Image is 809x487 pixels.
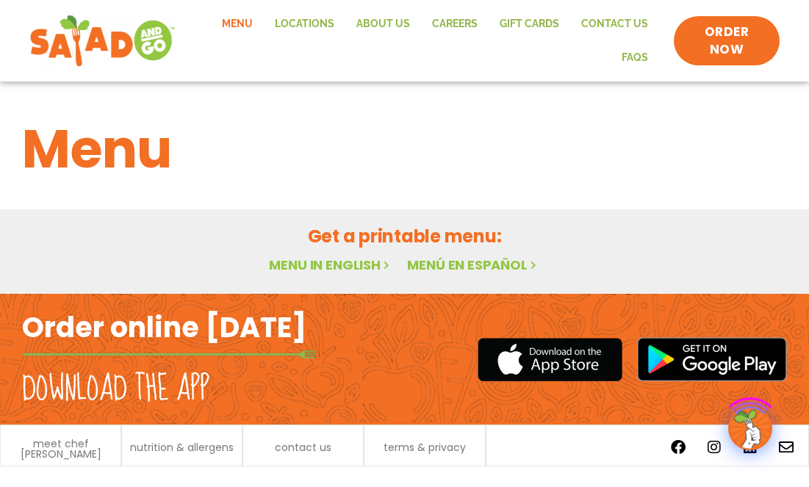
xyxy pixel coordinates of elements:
[345,7,421,41] a: About Us
[674,16,780,66] a: ORDER NOW
[269,256,392,274] a: Menu in English
[29,12,176,71] img: new-SAG-logo-768×292
[190,7,659,74] nav: Menu
[611,41,659,75] a: FAQs
[8,439,113,459] a: meet chef [PERSON_NAME]
[489,7,570,41] a: GIFT CARDS
[211,7,264,41] a: Menu
[637,337,787,381] img: google_play
[384,442,466,452] a: terms & privacy
[22,350,316,358] img: fork
[22,223,788,249] h2: Get a printable menu:
[275,442,331,452] a: contact us
[421,7,489,41] a: Careers
[688,24,765,59] span: ORDER NOW
[478,336,622,383] img: appstore
[130,442,234,452] a: nutrition & allergens
[22,109,788,189] h1: Menu
[264,7,345,41] a: Locations
[22,369,209,410] h2: Download the app
[407,256,539,274] a: Menú en español
[22,309,306,345] h2: Order online [DATE]
[570,7,659,41] a: Contact Us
